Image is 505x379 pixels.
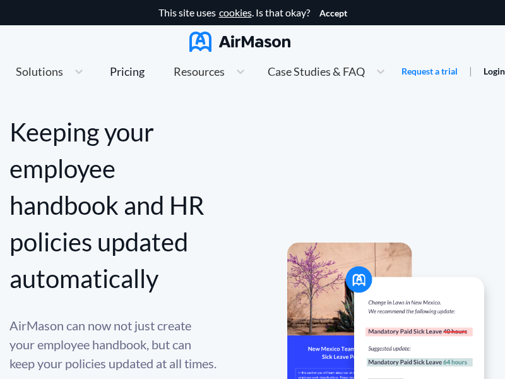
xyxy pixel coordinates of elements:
[401,65,458,78] a: Request a trial
[9,316,218,373] div: AirMason can now not just create your employee handbook, but can keep your policies updated at al...
[484,66,505,76] a: Login
[16,66,63,77] span: Solutions
[268,66,365,77] span: Case Studies & FAQ
[110,66,145,77] div: Pricing
[174,66,225,77] span: Resources
[319,8,347,18] button: Accept cookies
[189,32,290,52] img: AirMason Logo
[110,60,145,83] a: Pricing
[469,64,472,76] span: |
[9,114,218,297] div: Keeping your employee handbook and HR policies updated automatically
[219,7,252,18] a: cookies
